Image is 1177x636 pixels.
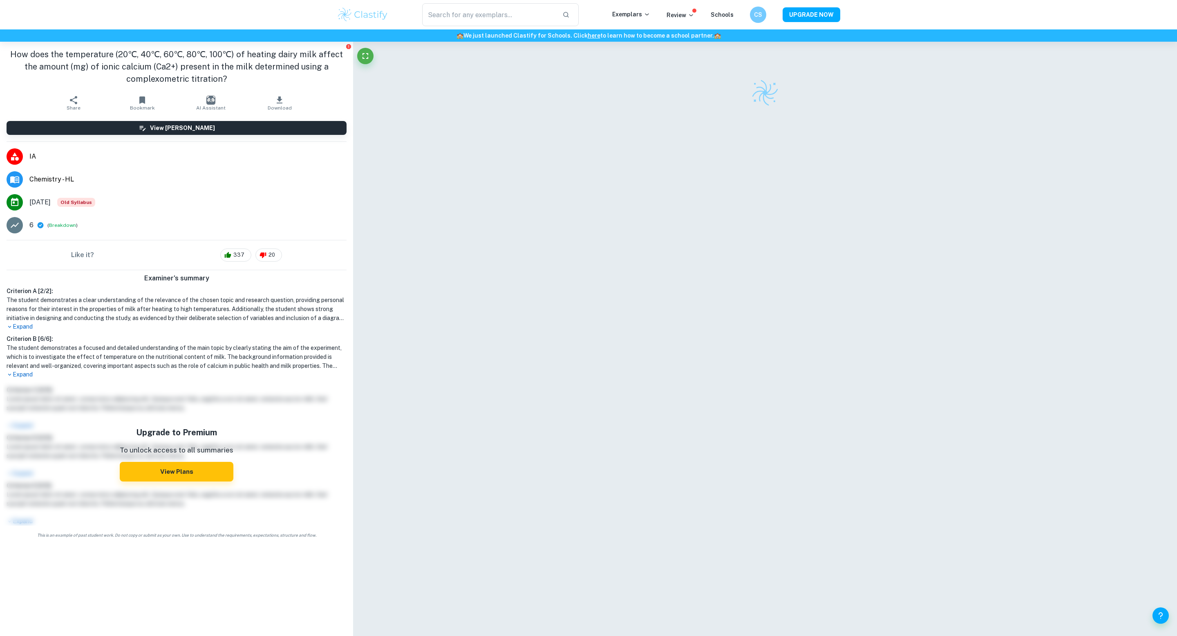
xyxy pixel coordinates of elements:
[667,11,694,20] p: Review
[255,249,282,262] div: 20
[67,105,81,111] span: Share
[7,121,347,135] button: View [PERSON_NAME]
[7,334,347,343] h6: Criterion B [ 6 / 6 ]:
[7,296,347,322] h1: The student demonstrates a clear understanding of the relevance of the chosen topic and research ...
[612,10,650,19] p: Exemplars
[588,32,600,39] a: here
[120,426,233,439] h5: Upgrade to Premium
[57,198,95,207] div: Starting from the May 2025 session, the Chemistry IA requirements have changed. It's OK to refer ...
[108,92,177,114] button: Bookmark
[268,105,292,111] span: Download
[71,250,94,260] h6: Like it?
[29,197,51,207] span: [DATE]
[206,96,215,105] img: AI Assistant
[7,287,347,296] h6: Criterion A [ 2 / 2 ]:
[1152,607,1169,624] button: Help and Feedback
[196,105,226,111] span: AI Assistant
[337,7,389,23] img: Clastify logo
[754,10,763,19] h6: CS
[751,78,779,107] img: Clastify logo
[714,32,721,39] span: 🏫
[750,7,766,23] button: CS
[49,222,76,229] button: Breakdown
[220,249,251,262] div: 337
[120,445,233,456] p: To unlock access to all summaries
[29,175,347,184] span: Chemistry - HL
[150,123,215,132] h6: View [PERSON_NAME]
[39,92,108,114] button: Share
[47,222,78,229] span: ( )
[7,322,347,331] p: Expand
[130,105,155,111] span: Bookmark
[711,11,734,18] a: Schools
[2,31,1175,40] h6: We just launched Clastify for Schools. Click to learn how to become a school partner.
[120,462,233,481] button: View Plans
[29,220,34,230] p: 6
[3,273,350,283] h6: Examiner's summary
[783,7,840,22] button: UPGRADE NOW
[3,532,350,538] span: This is an example of past student work. Do not copy or submit as your own. Use to understand the...
[7,48,347,85] h1: How does the temperature (20℃, 40℃, 60℃, 80℃, 100℃) of heating dairy milk affect the amount (mg) ...
[57,198,95,207] span: Old Syllabus
[422,3,556,26] input: Search for any exemplars...
[29,152,347,161] span: IA
[177,92,245,114] button: AI Assistant
[456,32,463,39] span: 🏫
[264,251,280,259] span: 20
[229,251,249,259] span: 337
[7,343,347,370] h1: The student demonstrates a focused and detailed understanding of the main topic by clearly statin...
[357,48,374,64] button: Fullscreen
[7,370,347,379] p: Expand
[245,92,314,114] button: Download
[345,43,351,49] button: Report issue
